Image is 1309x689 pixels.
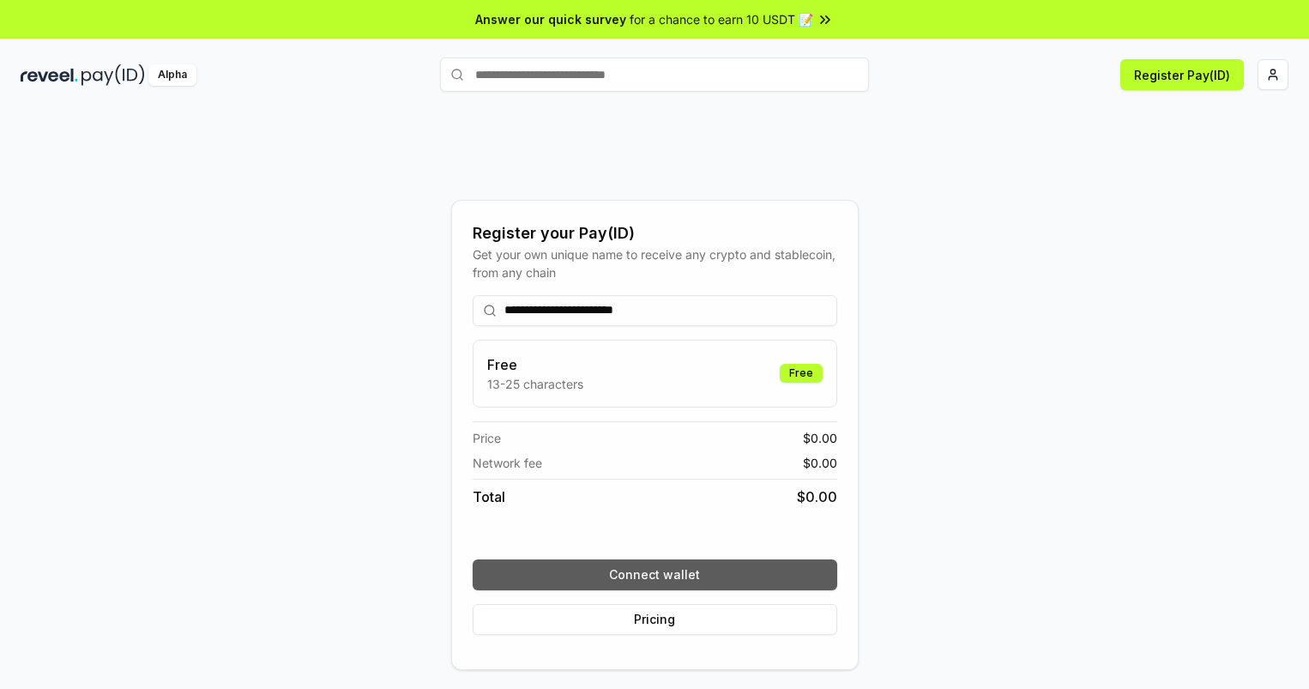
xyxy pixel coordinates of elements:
[780,364,823,383] div: Free
[81,64,145,86] img: pay_id
[630,10,813,28] span: for a chance to earn 10 USDT 📝
[797,487,837,507] span: $ 0.00
[148,64,196,86] div: Alpha
[473,487,505,507] span: Total
[473,454,542,472] span: Network fee
[803,429,837,447] span: $ 0.00
[475,10,626,28] span: Answer our quick survey
[473,559,837,590] button: Connect wallet
[473,429,501,447] span: Price
[487,354,583,375] h3: Free
[487,375,583,393] p: 13-25 characters
[803,454,837,472] span: $ 0.00
[21,64,78,86] img: reveel_dark
[473,221,837,245] div: Register your Pay(ID)
[1120,59,1244,90] button: Register Pay(ID)
[473,604,837,635] button: Pricing
[473,245,837,281] div: Get your own unique name to receive any crypto and stablecoin, from any chain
